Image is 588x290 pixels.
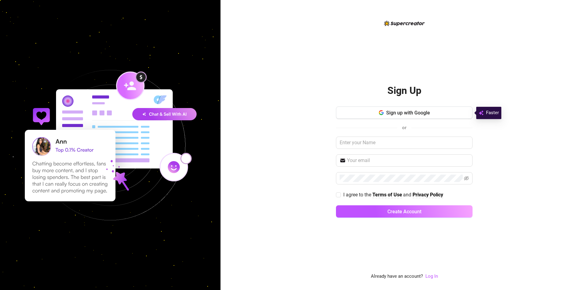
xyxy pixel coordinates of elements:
[347,157,469,164] input: Your email
[479,109,484,117] img: svg%3e
[413,192,443,198] a: Privacy Policy
[372,192,402,198] strong: Terms of Use
[4,39,216,251] img: signup-background-D0MIrEPF.svg
[384,21,425,26] img: logo-BBDzfeDw.svg
[425,273,438,279] a: Log In
[387,209,421,215] span: Create Account
[386,110,430,116] span: Sign up with Google
[387,84,421,97] h2: Sign Up
[371,273,423,280] span: Already have an account?
[336,106,473,119] button: Sign up with Google
[413,192,443,198] strong: Privacy Policy
[464,176,469,181] span: eye-invisible
[486,109,499,117] span: Faster
[425,273,438,280] a: Log In
[336,137,473,149] input: Enter your Name
[402,125,406,130] span: or
[403,192,413,198] span: and
[343,192,372,198] span: I agree to the
[372,192,402,198] a: Terms of Use
[336,205,473,218] button: Create Account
